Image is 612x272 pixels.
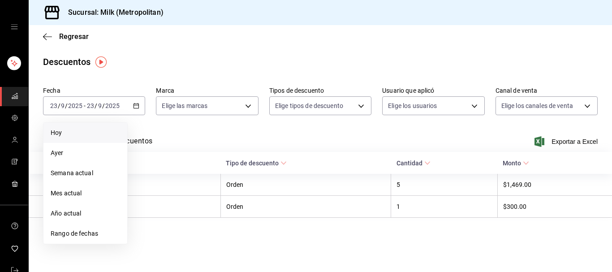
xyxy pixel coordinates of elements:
span: Elige los canales de venta [501,101,573,110]
th: Orden [220,174,391,196]
button: Regresar [43,32,89,41]
span: Semana actual [51,168,120,178]
button: open drawer [11,23,18,30]
input: -- [86,102,95,109]
label: Usuario que aplicó [382,87,484,94]
span: / [102,102,105,109]
span: - [84,102,86,109]
input: -- [98,102,102,109]
input: ---- [68,102,83,109]
span: Ayer [51,148,120,158]
th: 5 [391,174,498,196]
label: Canal de venta [496,87,598,94]
span: Año actual [51,209,120,218]
span: Tipo de descuento [226,160,287,167]
span: Hoy [51,128,120,138]
label: Tipos de descuento [269,87,371,94]
img: Tooltip marker [95,56,107,68]
span: Monto [503,160,529,167]
input: -- [60,102,65,109]
button: Exportar a Excel [536,136,598,147]
th: [PERSON_NAME] [29,196,220,218]
span: / [65,102,68,109]
span: Mes actual [51,189,120,198]
label: Marca [156,87,258,94]
span: Elige tipos de descuento [275,101,343,110]
th: [PERSON_NAME] [29,174,220,196]
span: / [58,102,60,109]
span: Elige los usuarios [388,101,437,110]
span: Cantidad [397,160,431,167]
span: Rango de fechas [51,229,120,238]
th: $1,469.00 [497,174,612,196]
span: / [95,102,97,109]
span: Elige las marcas [162,101,207,110]
th: $300.00 [497,196,612,218]
input: -- [50,102,58,109]
div: Descuentos [43,55,91,69]
span: Regresar [59,32,89,41]
label: Fecha [43,87,145,94]
th: Orden [220,196,391,218]
input: ---- [105,102,120,109]
h3: Sucursal: Milk (Metropolitan) [61,7,164,18]
th: 1 [391,196,498,218]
